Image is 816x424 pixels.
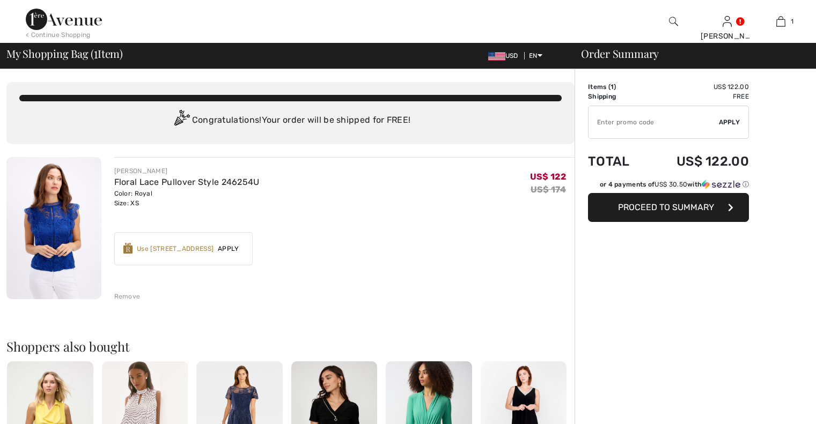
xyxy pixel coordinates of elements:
img: Floral Lace Pullover Style 246254U [6,157,101,299]
div: [PERSON_NAME] [701,31,753,42]
td: US$ 122.00 [646,143,749,180]
img: My Bag [776,15,785,28]
img: Sezzle [702,180,740,189]
span: 1 [611,83,614,91]
td: Items ( ) [588,82,646,92]
div: < Continue Shopping [26,30,91,40]
a: 1 [754,15,807,28]
div: Use [STREET_ADDRESS] [137,244,214,254]
img: US Dollar [488,52,505,61]
div: [PERSON_NAME] [114,166,260,176]
span: Proceed to Summary [618,202,714,212]
img: My Info [723,15,732,28]
button: Proceed to Summary [588,193,749,222]
div: or 4 payments ofUS$ 30.50withSezzle Click to learn more about Sezzle [588,180,749,193]
h2: Shoppers also bought [6,340,575,353]
div: Color: Royal Size: XS [114,189,260,208]
span: My Shopping Bag ( Item) [6,48,123,59]
td: Total [588,143,646,180]
s: US$ 174 [531,184,566,195]
span: US$ 30.50 [655,181,687,188]
span: Apply [214,244,244,254]
img: 1ère Avenue [26,9,102,30]
img: Reward-Logo.svg [123,243,133,254]
div: Congratulations! Your order will be shipped for FREE! [19,110,562,131]
img: search the website [669,15,678,28]
input: Promo code [589,106,719,138]
img: Congratulation2.svg [171,110,192,131]
span: 1 [94,46,98,59]
span: US$ 122 [530,172,566,182]
a: Sign In [723,16,732,26]
div: Remove [114,292,141,301]
td: Shipping [588,92,646,101]
span: EN [529,52,542,59]
span: Apply [719,117,740,127]
td: Free [646,92,749,101]
a: Floral Lace Pullover Style 246254U [114,177,260,187]
span: 1 [791,17,793,26]
div: or 4 payments of with [600,180,749,189]
td: US$ 122.00 [646,82,749,92]
div: Order Summary [568,48,810,59]
span: USD [488,52,523,59]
